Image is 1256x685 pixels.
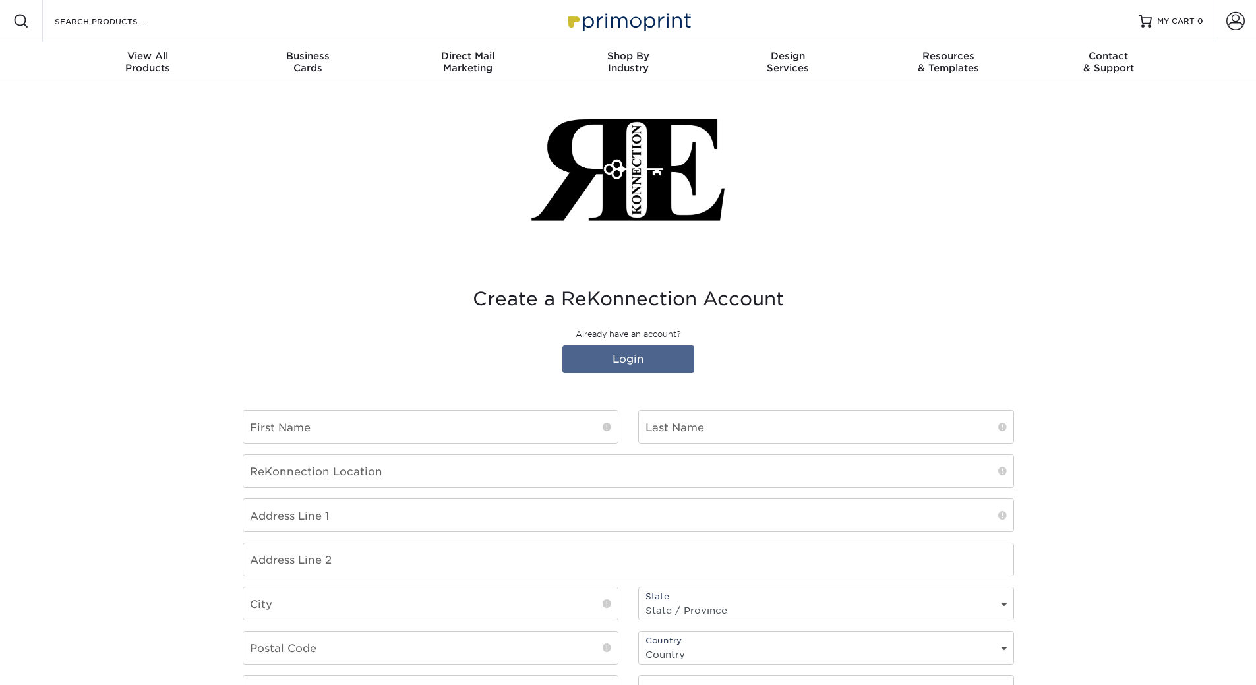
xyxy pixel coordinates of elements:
[1197,16,1203,26] span: 0
[548,50,708,62] span: Shop By
[227,50,388,62] span: Business
[868,50,1029,74] div: & Templates
[388,42,548,84] a: Direct MailMarketing
[388,50,548,74] div: Marketing
[388,50,548,62] span: Direct Mail
[708,42,868,84] a: DesignServices
[548,42,708,84] a: Shop ByIndustry
[1029,42,1189,84] a: Contact& Support
[562,345,694,373] a: Login
[68,50,228,74] div: Products
[1157,16,1195,27] span: MY CART
[68,42,228,84] a: View AllProducts
[868,50,1029,62] span: Resources
[243,328,1014,340] p: Already have an account?
[53,13,182,29] input: SEARCH PRODUCTS.....
[68,50,228,62] span: View All
[243,288,1014,311] h3: Create a ReKonnection Account
[868,42,1029,84] a: Resources& Templates
[529,116,727,225] img: ReKonnection
[548,50,708,74] div: Industry
[708,50,868,74] div: Services
[562,7,694,35] img: Primoprint
[708,50,868,62] span: Design
[1029,50,1189,74] div: & Support
[227,50,388,74] div: Cards
[227,42,388,84] a: BusinessCards
[1029,50,1189,62] span: Contact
